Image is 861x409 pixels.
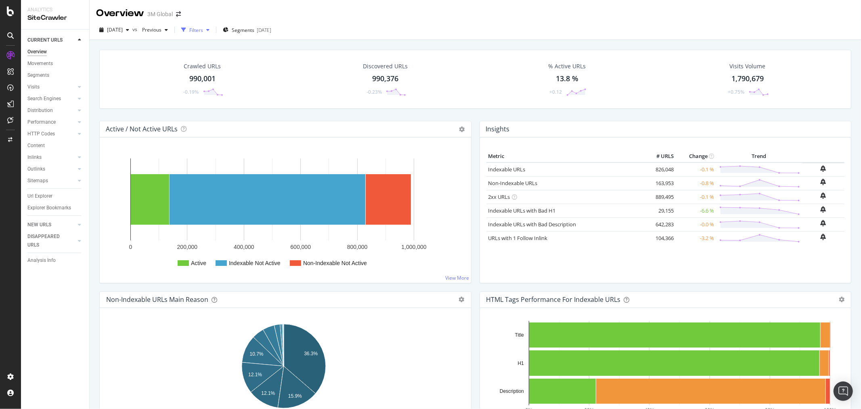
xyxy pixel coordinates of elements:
span: Segments [232,27,254,34]
span: 2025 Sep. 14th [107,26,123,33]
text: 1,000,000 [401,244,426,250]
div: 13.8 % [556,74,578,84]
td: -3.2 % [676,231,716,245]
td: -6.6 % [676,204,716,217]
div: [DATE] [257,27,271,34]
a: Url Explorer [27,192,84,200]
a: Explorer Bookmarks [27,204,84,212]
a: Content [27,141,84,150]
a: Movements [27,59,84,68]
div: Crawled URLs [184,62,221,70]
text: 10.7% [250,351,264,357]
div: NEW URLS [27,221,51,229]
div: Sitemaps [27,177,48,185]
div: Analysis Info [27,256,56,265]
a: Indexable URLs with Bad Description [488,221,576,228]
div: bell-plus [821,179,826,185]
a: View More [446,274,469,281]
div: +0.12 [550,89,562,95]
a: Distribution [27,106,75,115]
div: CURRENT URLS [27,36,63,44]
button: Filters [178,23,213,36]
button: [DATE] [96,23,132,36]
text: 600,000 [290,244,311,250]
th: Change [676,150,716,162]
a: Visits [27,83,75,91]
div: arrow-right-arrow-left [176,11,181,17]
a: Search Engines [27,95,75,103]
a: Indexable URLs [488,166,526,173]
text: Non-Indexable Not Active [303,260,367,266]
div: +0.75% [728,89,745,95]
text: 400,000 [234,244,254,250]
div: Performance [27,118,56,126]
text: H1 [517,361,524,366]
text: 12.1% [248,372,262,377]
td: -0.8 % [676,176,716,190]
div: 990,376 [373,74,399,84]
a: Sitemaps [27,177,75,185]
text: 800,000 [347,244,368,250]
div: bell-plus [821,206,826,213]
a: Indexable URLs with Bad H1 [488,207,556,214]
text: Indexable Not Active [229,260,281,266]
div: Outlinks [27,165,45,173]
div: DISAPPEARED URLS [27,232,68,249]
th: Metric [486,150,644,162]
text: 0 [129,244,132,250]
a: URLs with 1 Follow Inlink [488,234,548,242]
a: 2xx URLs [488,193,510,200]
a: Analysis Info [27,256,84,265]
div: gear [839,297,844,302]
text: 36.3% [304,351,318,356]
div: bell-plus [821,192,826,199]
td: 826,048 [643,162,676,177]
div: 3M Global [147,10,173,18]
a: Segments [27,71,84,80]
div: Non-Indexable URLs Main Reason [106,295,208,304]
td: 642,283 [643,217,676,231]
div: Visits [27,83,40,91]
a: DISAPPEARED URLS [27,232,75,249]
a: Outlinks [27,165,75,173]
td: 104,366 [643,231,676,245]
div: HTTP Codes [27,130,55,138]
div: Overview [27,48,47,56]
div: % Active URLs [549,62,586,70]
div: Movements [27,59,53,68]
td: -0.0 % [676,217,716,231]
a: NEW URLS [27,221,75,229]
th: # URLS [643,150,676,162]
div: -0.19% [184,89,199,95]
div: Filters [189,27,203,34]
div: bell-plus [821,220,826,226]
div: -0.23% [367,89,382,95]
button: Previous [139,23,171,36]
div: A chart. [106,150,461,276]
a: CURRENT URLS [27,36,75,44]
text: Active [191,260,206,266]
td: 29,155 [643,204,676,217]
th: Trend [716,150,802,162]
div: Overview [96,6,144,20]
div: bell-plus [821,165,826,172]
h4: Insights [486,124,510,135]
div: Explorer Bookmarks [27,204,71,212]
a: Non-Indexable URLs [488,179,538,187]
div: Discovered URLs [363,62,408,70]
div: SiteCrawler [27,13,83,23]
a: HTTP Codes [27,130,75,138]
text: 12.1% [261,390,275,396]
text: 200,000 [177,244,198,250]
span: Previous [139,26,161,33]
a: Performance [27,118,75,126]
div: 990,001 [189,74,216,84]
div: Segments [27,71,49,80]
div: Search Engines [27,95,61,103]
div: Content [27,141,45,150]
td: 889,495 [643,190,676,204]
td: 163,953 [643,176,676,190]
div: 1,790,679 [731,74,764,84]
a: Overview [27,48,84,56]
div: Visits Volume [730,62,766,70]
